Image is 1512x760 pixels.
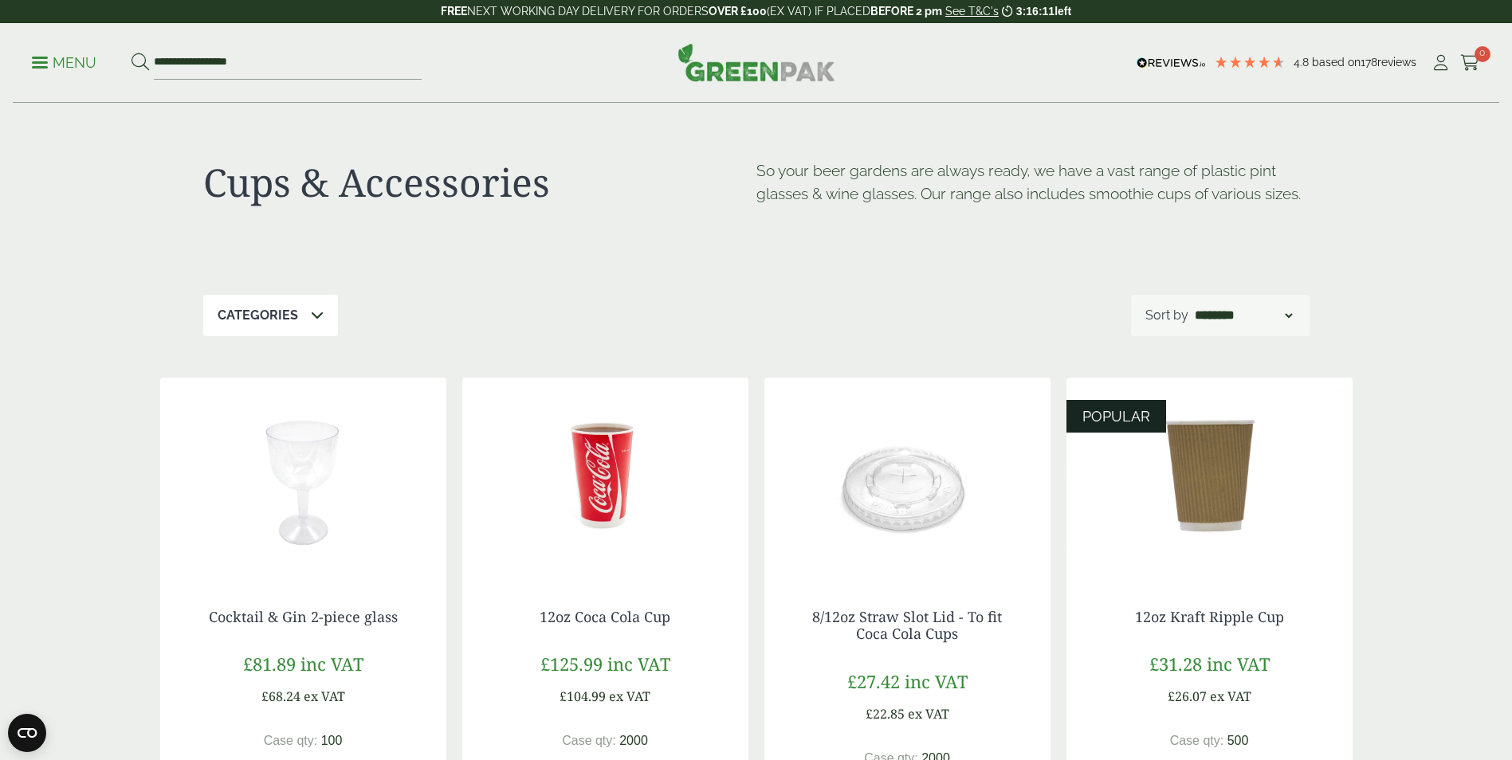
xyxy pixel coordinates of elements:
[945,5,999,18] a: See T&C's
[1016,5,1054,18] span: 3:16:11
[1377,56,1416,69] span: reviews
[300,652,363,676] span: inc VAT
[847,669,900,693] span: £27.42
[1170,734,1224,747] span: Case qty:
[1137,57,1206,69] img: REVIEWS.io
[218,306,298,325] p: Categories
[1460,55,1480,71] i: Cart
[1066,378,1353,577] img: 12oz Kraft Ripple Cup-0
[264,734,318,747] span: Case qty:
[677,43,835,81] img: GreenPak Supplies
[619,734,648,747] span: 2000
[870,5,942,18] strong: BEFORE 2 pm
[1135,607,1284,626] a: 12oz Kraft Ripple Cup
[609,688,650,705] span: ex VAT
[540,652,603,676] span: £125.99
[1475,46,1490,62] span: 0
[160,378,446,577] img: 4330026 Cocktail & Gin 2 Piece Glass no contents
[261,688,300,705] span: £68.24
[1054,5,1071,18] span: left
[304,688,345,705] span: ex VAT
[203,159,756,206] h1: Cups & Accessories
[560,688,606,705] span: £104.99
[756,159,1310,206] p: So your beer gardens are always ready, we have a vast range of plastic pint glasses & wine glasse...
[1207,652,1270,676] span: inc VAT
[243,652,296,676] span: £81.89
[441,5,467,18] strong: FREE
[1294,56,1312,69] span: 4.8
[607,652,670,676] span: inc VAT
[1082,408,1150,425] span: POPULAR
[908,705,949,723] span: ex VAT
[1460,51,1480,75] a: 0
[32,53,96,69] a: Menu
[1312,56,1361,69] span: Based on
[1168,688,1207,705] span: £26.07
[32,53,96,72] p: Menu
[209,607,398,626] a: Cocktail & Gin 2-piece glass
[1145,306,1188,325] p: Sort by
[1227,734,1249,747] span: 500
[1192,306,1295,325] select: Shop order
[709,5,767,18] strong: OVER £100
[1210,688,1251,705] span: ex VAT
[1431,55,1451,71] i: My Account
[8,714,46,752] button: Open CMP widget
[905,669,968,693] span: inc VAT
[812,607,1002,644] a: 8/12oz Straw Slot Lid - To fit Coca Cola Cups
[1361,56,1377,69] span: 178
[1214,55,1286,69] div: 4.78 Stars
[764,378,1051,577] img: 12oz straw slot coke cup lid
[866,705,905,723] span: £22.85
[540,607,670,626] a: 12oz Coca Cola Cup
[321,734,343,747] span: 100
[562,734,616,747] span: Case qty:
[1149,652,1202,676] span: £31.28
[462,378,748,577] img: 12oz Coca Cola Cup with coke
